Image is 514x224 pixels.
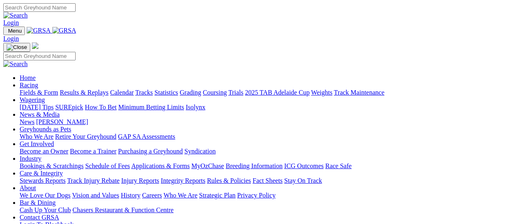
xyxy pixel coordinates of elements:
[20,155,41,162] a: Industry
[3,52,76,60] input: Search
[72,206,173,213] a: Chasers Restaurant & Function Centre
[284,177,322,184] a: Stay On Track
[121,192,140,199] a: History
[20,214,59,221] a: Contact GRSA
[20,133,511,140] div: Greyhounds as Pets
[20,118,34,125] a: News
[284,162,323,169] a: ICG Outcomes
[191,162,224,169] a: MyOzChase
[155,89,178,96] a: Statistics
[20,184,36,191] a: About
[245,89,310,96] a: 2025 TAB Adelaide Cup
[85,162,130,169] a: Schedule of Fees
[20,170,63,177] a: Care & Integrity
[20,192,70,199] a: We Love Our Dogs
[52,27,76,34] img: GRSA
[186,104,205,111] a: Isolynx
[20,111,60,118] a: News & Media
[3,60,28,68] img: Search
[110,89,134,96] a: Calendar
[311,89,332,96] a: Weights
[20,96,45,103] a: Wagering
[7,44,27,51] img: Close
[131,162,190,169] a: Applications & Forms
[3,27,25,35] button: Toggle navigation
[118,104,184,111] a: Minimum Betting Limits
[20,192,511,199] div: About
[199,192,236,199] a: Strategic Plan
[325,162,351,169] a: Race Safe
[237,192,276,199] a: Privacy Policy
[226,162,283,169] a: Breeding Information
[20,206,511,214] div: Bar & Dining
[180,89,201,96] a: Grading
[20,74,36,81] a: Home
[20,104,511,111] div: Wagering
[32,42,38,49] img: logo-grsa-white.png
[20,126,71,133] a: Greyhounds as Pets
[161,177,205,184] a: Integrity Reports
[20,118,511,126] div: News & Media
[60,89,108,96] a: Results & Replays
[20,104,54,111] a: [DATE] Tips
[135,89,153,96] a: Tracks
[20,148,511,155] div: Get Involved
[3,35,19,42] a: Login
[72,192,119,199] a: Vision and Values
[20,177,511,184] div: Care & Integrity
[20,89,511,96] div: Racing
[20,162,83,169] a: Bookings & Scratchings
[203,89,227,96] a: Coursing
[20,148,68,155] a: Become an Owner
[85,104,117,111] a: How To Bet
[20,89,58,96] a: Fields & Form
[118,133,175,140] a: GAP SA Assessments
[20,177,65,184] a: Stewards Reports
[3,43,30,52] button: Toggle navigation
[20,82,38,89] a: Racing
[67,177,119,184] a: Track Injury Rebate
[118,148,183,155] a: Purchasing a Greyhound
[20,199,56,206] a: Bar & Dining
[70,148,117,155] a: Become a Trainer
[3,3,76,12] input: Search
[3,12,28,19] img: Search
[55,104,83,111] a: SUREpick
[55,133,117,140] a: Retire Your Greyhound
[20,133,54,140] a: Who We Are
[253,177,283,184] a: Fact Sheets
[20,162,511,170] div: Industry
[207,177,251,184] a: Rules & Policies
[36,118,88,125] a: [PERSON_NAME]
[3,19,19,26] a: Login
[121,177,159,184] a: Injury Reports
[27,27,51,34] img: GRSA
[20,206,71,213] a: Cash Up Your Club
[228,89,243,96] a: Trials
[164,192,198,199] a: Who We Are
[20,140,54,147] a: Get Involved
[184,148,215,155] a: Syndication
[334,89,384,96] a: Track Maintenance
[8,28,22,34] span: Menu
[142,192,162,199] a: Careers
